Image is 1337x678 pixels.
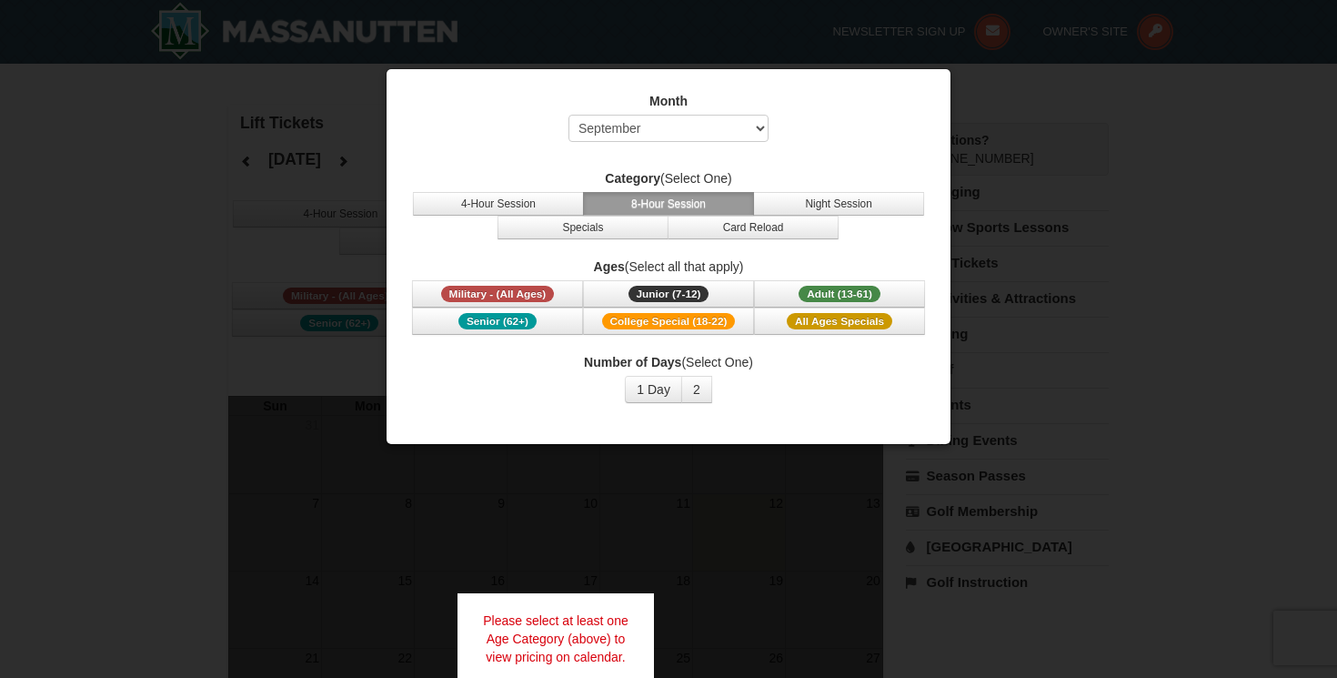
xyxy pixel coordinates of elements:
span: Military - (All Ages) [441,286,555,302]
button: Junior (7-12) [583,280,754,308]
label: (Select all that apply) [409,258,928,276]
span: Senior (62+) [458,313,537,329]
label: (Select One) [409,353,928,371]
span: College Special (18-22) [602,313,736,329]
button: College Special (18-22) [583,308,754,335]
button: Adult (13-61) [754,280,925,308]
span: Junior (7-12) [628,286,709,302]
button: 4-Hour Session [413,192,584,216]
button: All Ages Specials [754,308,925,335]
span: Adult (13-61) [799,286,880,302]
strong: Number of Days [584,355,681,369]
button: 2 [681,376,712,403]
button: Card Reload [668,216,839,239]
label: (Select One) [409,169,928,187]
strong: Month [649,94,688,108]
button: Senior (62+) [412,308,583,335]
button: 8-Hour Session [583,192,754,216]
span: All Ages Specials [787,313,892,329]
button: Military - (All Ages) [412,280,583,308]
button: 1 Day [625,376,682,403]
strong: Category [605,171,660,186]
button: Specials [498,216,668,239]
button: Night Session [753,192,924,216]
strong: Ages [594,259,625,274]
